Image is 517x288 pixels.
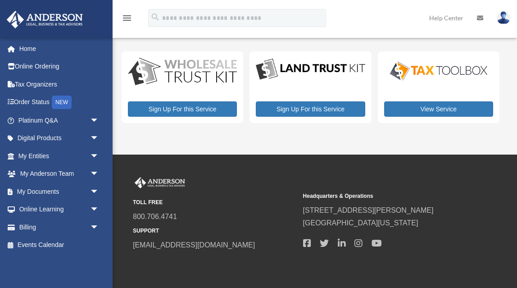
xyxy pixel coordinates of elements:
[6,129,108,147] a: Digital Productsarrow_drop_down
[150,12,160,22] i: search
[122,13,132,23] i: menu
[133,226,297,236] small: SUPPORT
[90,183,108,201] span: arrow_drop_down
[384,101,493,117] a: View Service
[6,58,113,76] a: Online Ordering
[6,183,113,201] a: My Documentsarrow_drop_down
[128,58,237,87] img: WS-Trust-Kit-lgo-1.jpg
[256,101,365,117] a: Sign Up For this Service
[303,219,418,227] a: [GEOGRAPHIC_DATA][US_STATE]
[133,241,255,249] a: [EMAIL_ADDRESS][DOMAIN_NAME]
[6,147,113,165] a: My Entitiesarrow_drop_down
[6,40,113,58] a: Home
[4,11,86,28] img: Anderson Advisors Platinum Portal
[303,206,434,214] a: [STREET_ADDRESS][PERSON_NAME]
[52,96,72,109] div: NEW
[256,58,365,81] img: LandTrust_lgo-1.jpg
[6,93,113,112] a: Order StatusNEW
[90,218,108,237] span: arrow_drop_down
[6,236,113,254] a: Events Calendar
[128,101,237,117] a: Sign Up For this Service
[6,218,113,236] a: Billingarrow_drop_down
[90,111,108,130] span: arrow_drop_down
[133,198,297,207] small: TOLL FREE
[133,213,177,220] a: 800.706.4741
[90,129,108,148] span: arrow_drop_down
[90,147,108,165] span: arrow_drop_down
[133,177,187,189] img: Anderson Advisors Platinum Portal
[90,201,108,219] span: arrow_drop_down
[497,11,510,24] img: User Pic
[6,201,113,219] a: Online Learningarrow_drop_down
[6,111,113,129] a: Platinum Q&Aarrow_drop_down
[6,165,113,183] a: My Anderson Teamarrow_drop_down
[90,165,108,183] span: arrow_drop_down
[6,75,113,93] a: Tax Organizers
[303,192,467,201] small: Headquarters & Operations
[122,16,132,23] a: menu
